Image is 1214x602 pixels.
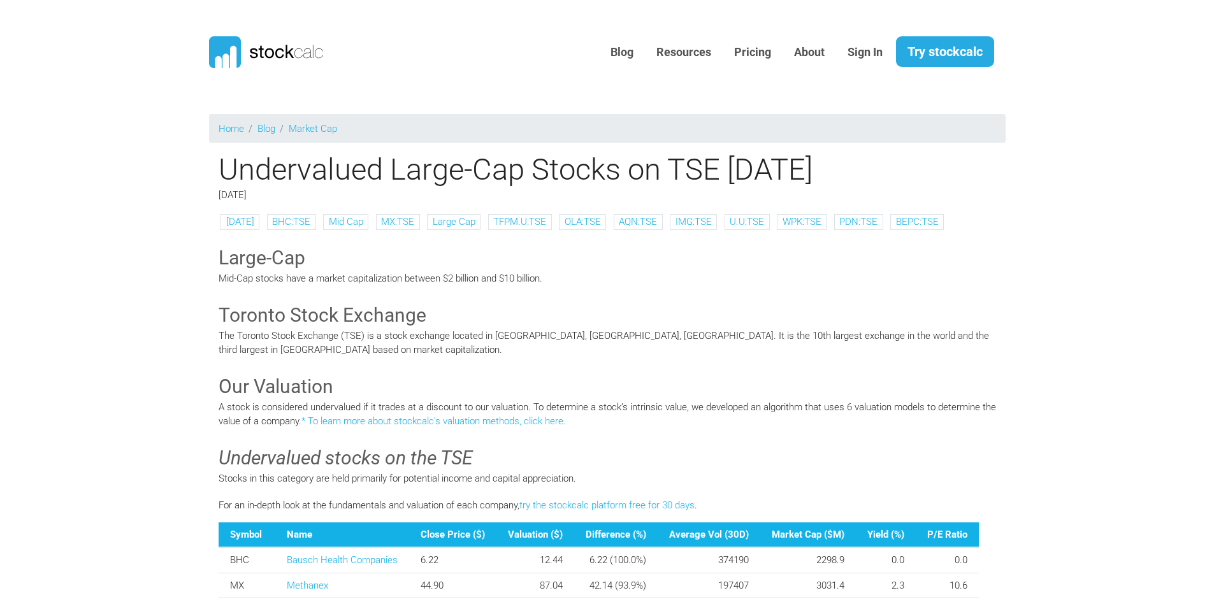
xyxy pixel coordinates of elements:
[209,114,1006,143] nav: breadcrumb
[493,216,546,227] a: TFPM.U:TSE
[838,37,892,68] a: Sign In
[329,216,363,227] a: Mid Cap
[916,547,979,573] td: 0.0
[519,499,695,511] a: try the stockcalc platform free for 30 days
[433,216,475,227] a: Large Cap
[308,415,566,427] a: To learn more about stockcalc’s valuation methods, click here.
[647,37,721,68] a: Resources
[219,498,996,513] p: For an in-depth look at the fundamentals and valuation of each company, .
[760,573,856,598] td: 3031.4
[209,152,1006,187] h1: Undervalued Large-Cap Stocks on TSE [DATE]
[219,373,996,400] h3: Our Valuation
[289,123,337,134] a: Market Cap
[856,573,916,598] td: 2.3
[409,547,496,573] td: 6.22
[856,522,916,548] th: Yield (%)
[916,522,979,548] th: P/E Ratio
[574,573,658,598] td: 42.14 (93.9%)
[219,123,244,134] a: Home
[287,580,328,591] a: Methanex
[619,216,657,227] a: AQN:TSE
[219,400,996,429] p: A stock is considered undervalued if it trades at a discount to our valuation. To determine a sto...
[658,573,760,598] td: 197407
[409,522,496,548] th: Close Price ($)
[496,522,574,548] th: Valuation ($)
[496,547,574,573] td: 12.44
[783,216,821,227] a: WPK:TSE
[730,216,764,227] a: U.U:TSE
[275,522,409,548] th: Name
[496,573,574,598] td: 87.04
[219,329,996,357] p: The Toronto Stock Exchange (TSE) is a stock exchange located in [GEOGRAPHIC_DATA], [GEOGRAPHIC_DA...
[219,245,996,271] h3: Large-Cap
[760,522,856,548] th: Market Cap ($M)
[784,37,834,68] a: About
[219,522,275,548] th: Symbol
[219,445,996,471] h3: Undervalued stocks on the TSE
[574,522,658,548] th: Difference (%)
[856,547,916,573] td: 0.0
[219,271,996,286] p: Mid-Cap stocks have a market capitalization between $2 billion and $10 billion.
[565,216,601,227] a: OLA:TSE
[896,36,994,67] a: Try stockcalc
[896,216,939,227] a: BEPC:TSE
[381,216,414,227] a: MX:TSE
[658,522,760,548] th: Average Vol (30D)
[409,573,496,598] td: 44.90
[760,547,856,573] td: 2298.9
[219,189,247,201] span: [DATE]
[839,216,878,227] a: PDN:TSE
[676,216,712,227] a: IMG:TSE
[219,573,275,598] td: MX
[601,37,643,68] a: Blog
[226,216,254,227] a: [DATE]
[219,471,996,486] p: Stocks in this category are held primarily for potential income and capital appreciation.
[219,302,996,329] h3: Toronto Stock Exchange
[916,573,979,598] td: 10.6
[219,547,275,573] td: BHC
[658,547,760,573] td: 374190
[257,123,275,134] a: Blog
[287,554,398,566] a: Bausch Health Companies
[725,37,781,68] a: Pricing
[574,547,658,573] td: 6.22 (100.0%)
[272,216,310,227] a: BHC:TSE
